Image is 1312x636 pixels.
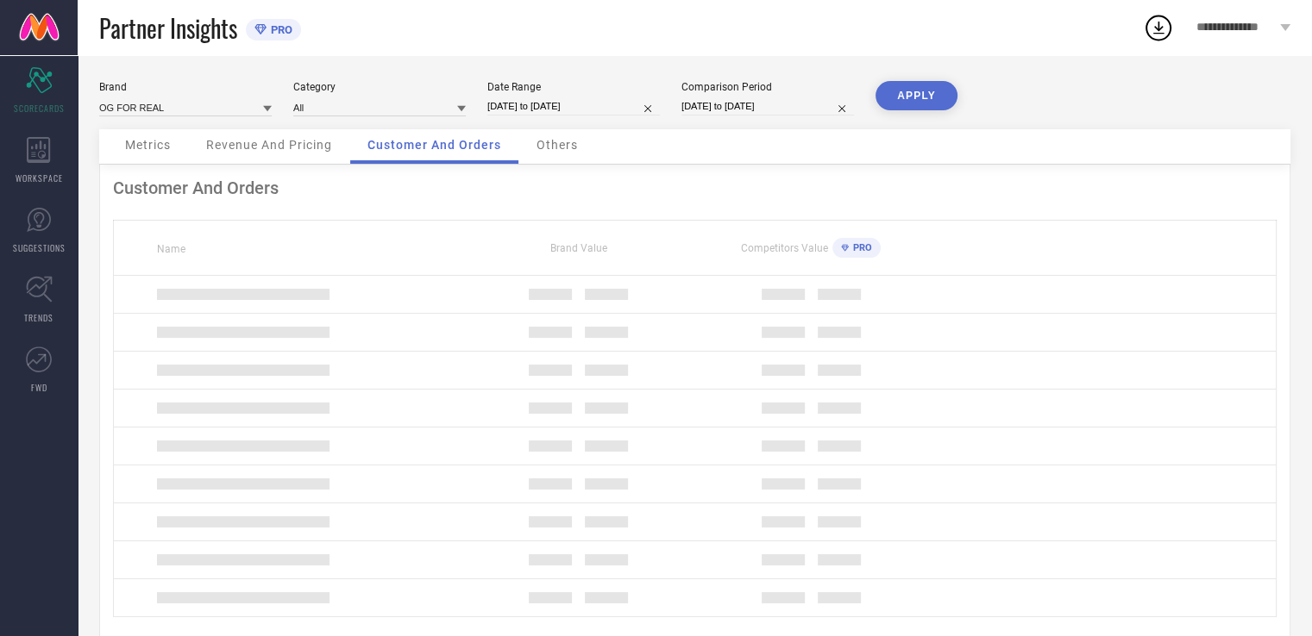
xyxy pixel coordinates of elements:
span: SCORECARDS [14,102,65,115]
span: SUGGESTIONS [13,241,66,254]
div: Category [293,81,466,93]
span: PRO [267,23,292,36]
span: Others [537,138,578,152]
span: FWD [31,381,47,394]
span: Metrics [125,138,171,152]
span: PRO [849,242,872,253]
span: Name [157,243,185,255]
button: APPLY [876,81,957,110]
span: Competitors Value [741,242,828,254]
span: TRENDS [24,311,53,324]
input: Select comparison period [681,97,854,115]
input: Select date range [487,97,660,115]
div: Open download list [1143,12,1174,43]
span: Partner Insights [99,10,237,46]
span: Customer And Orders [367,138,501,152]
div: Customer And Orders [113,178,1277,198]
span: Revenue And Pricing [206,138,332,152]
div: Comparison Period [681,81,854,93]
div: Date Range [487,81,660,93]
span: Brand Value [550,242,607,254]
span: WORKSPACE [16,171,63,184]
div: Brand [99,81,272,93]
